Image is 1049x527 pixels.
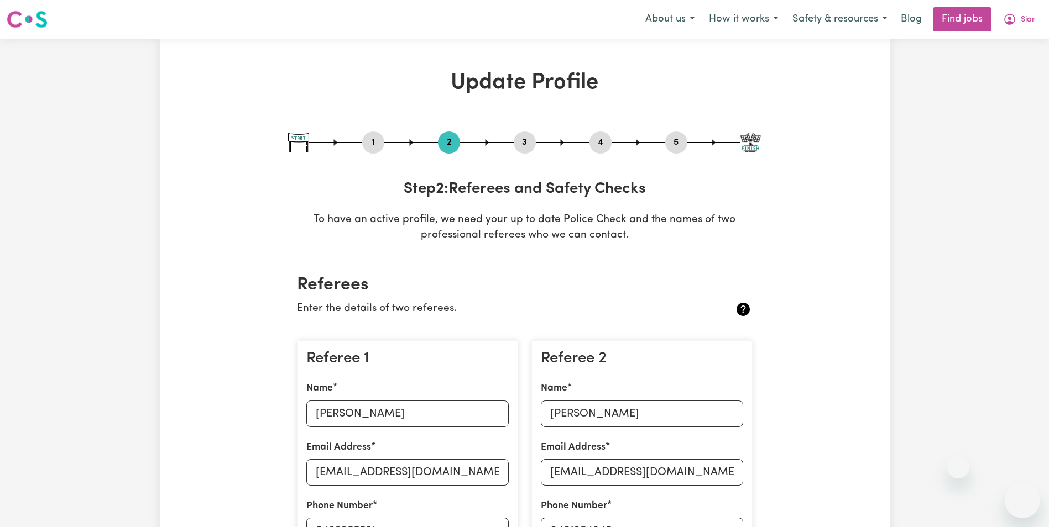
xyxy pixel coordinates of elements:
label: Name [306,381,333,396]
a: Careseekers logo [7,7,48,32]
iframe: Button to launch messaging window [1005,483,1040,518]
button: Safety & resources [785,8,894,31]
label: Email Address [541,440,606,455]
label: Name [541,381,567,396]
button: How it works [702,8,785,31]
p: To have an active profile, we need your up to date Police Check and the names of two professional... [288,212,761,244]
button: Go to step 5 [665,135,687,150]
button: Go to step 4 [589,135,612,150]
h2: Referees [297,275,753,296]
a: Find jobs [933,7,991,31]
button: Go to step 3 [514,135,536,150]
button: My Account [996,8,1042,31]
button: Go to step 1 [362,135,384,150]
button: About us [638,8,702,31]
h3: Step 2 : Referees and Safety Checks [288,180,761,199]
h1: Update Profile [288,70,761,96]
h3: Referee 1 [306,350,509,368]
a: Blog [894,7,928,31]
label: Email Address [306,440,371,455]
span: Siar [1021,14,1035,26]
h3: Referee 2 [541,350,743,368]
label: Phone Number [541,499,607,513]
img: Careseekers logo [7,9,48,29]
iframe: Close message [947,456,969,478]
p: Enter the details of two referees. [297,301,677,317]
button: Go to step 2 [438,135,460,150]
label: Phone Number [306,499,373,513]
